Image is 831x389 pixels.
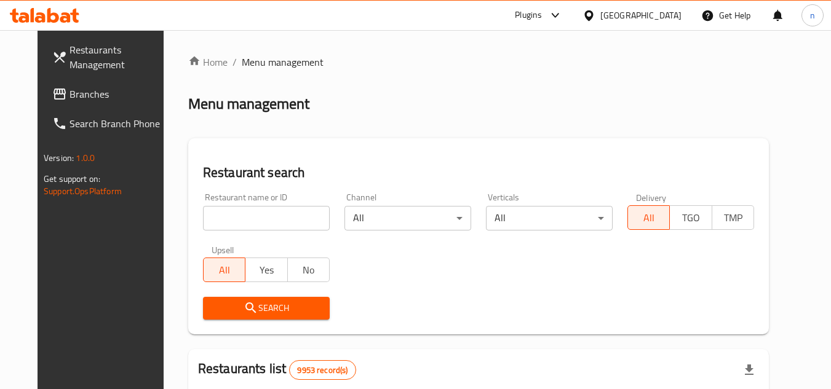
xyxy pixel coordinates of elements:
div: [GEOGRAPHIC_DATA] [600,9,682,22]
div: All [486,206,613,230]
span: All [633,209,665,227]
nav: breadcrumb [188,55,769,69]
span: Yes [250,261,282,279]
button: TMP [712,205,754,230]
h2: Restaurants list [198,360,356,380]
span: Get support on: [44,171,100,187]
button: All [203,257,245,282]
button: All [627,205,670,230]
h2: Menu management [188,94,309,114]
a: Search Branch Phone [42,109,177,138]
button: TGO [669,205,712,230]
span: Version: [44,150,74,166]
span: Search Branch Phone [70,116,167,131]
a: Restaurants Management [42,35,177,79]
button: Search [203,297,330,320]
span: Restaurants Management [70,42,167,72]
span: Branches [70,87,167,101]
div: Plugins [515,8,542,23]
button: No [287,257,330,282]
span: All [209,261,241,279]
span: 1.0.0 [76,150,95,166]
input: Search for restaurant name or ID.. [203,206,330,230]
div: Total records count [289,360,356,380]
li: / [233,55,237,69]
span: Search [213,301,320,316]
button: Yes [245,257,287,282]
span: No [293,261,325,279]
span: TGO [675,209,707,227]
div: All [344,206,471,230]
a: Branches [42,79,177,109]
h2: Restaurant search [203,163,754,182]
span: TMP [717,209,749,227]
div: Export file [734,355,764,385]
span: Menu management [242,55,324,69]
span: 9953 record(s) [290,364,355,376]
label: Upsell [212,245,234,254]
a: Home [188,55,228,69]
label: Delivery [636,193,667,202]
a: Support.OpsPlatform [44,183,122,199]
span: n [810,9,815,22]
